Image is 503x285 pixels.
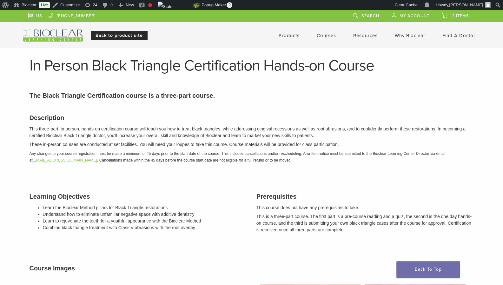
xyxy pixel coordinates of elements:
a: Products [279,33,300,38]
li: Learn the Bioclear Method pillars for Black Triangle restorations [43,204,247,211]
h1: In Person Black Triangle Certification Hands-on Course [30,58,474,73]
p: This three-part, in person, hands-on certification course will teach you how to treat black trian... [30,126,474,139]
a: Back To Top [396,261,460,278]
span: 3 items [452,13,469,18]
a: [EMAIL_ADDRESS][DOMAIN_NAME] [33,158,97,162]
a: Why Bioclear [395,33,425,38]
a: Back to product site [91,31,148,40]
span: [PERSON_NAME] [449,3,483,7]
p: This is a three-part course. The first part is a pre-course reading and a quiz, the second is the... [256,213,474,233]
h3: Prerequisites [256,192,474,201]
li: Learn to rejuvenate the teeth for a youthful appearance with the Bioclear Method [43,218,247,224]
p: This course does not have any prerequisites to take. [256,204,474,211]
a: Search [353,10,379,20]
h3: Course Images [30,263,474,273]
h3: Learning Objectives [30,192,247,201]
li: Combine black triangle treatment with Class V abrasions with the root overlay [43,224,247,231]
div: Focus keyphrase not set [148,3,152,7]
a: Live [39,2,50,8]
span: Search [361,13,379,18]
img: Views over 48 hours. Click for more Jetpack Stats. [158,2,193,9]
a: Find A Doctor [442,33,475,38]
a: 3 items [442,10,469,20]
a: US [28,10,42,20]
li: Understand how to eliminate unfamiliar negative space with additive dentistry [43,211,247,218]
a: My Account [392,10,429,20]
span: My Account [400,13,429,18]
img: Bioclear [23,30,83,42]
em: Any changes to your course registration must be made a minimum of 45 days prior to the start date... [30,151,445,162]
p: The Black Triangle Certification course is a three-part course. [30,91,474,100]
p: These in-person courses are conducted at set facilities. You will need your loupes to take this c... [30,141,474,148]
a: Resources [353,33,378,38]
a: [PHONE_NUMBER] [49,10,96,20]
span: 0 [227,2,232,8]
h3: Description [30,113,474,123]
a: Courses [317,33,336,38]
